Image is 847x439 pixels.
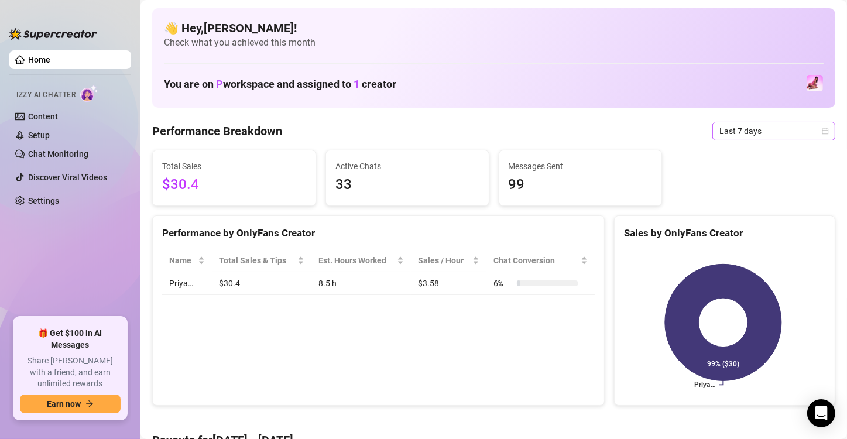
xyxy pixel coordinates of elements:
a: Discover Viral Videos [28,173,107,182]
span: 6 % [493,277,512,290]
h4: 👋 Hey, [PERSON_NAME] ! [164,20,824,36]
img: Priya [807,75,823,91]
span: 🎁 Get $100 in AI Messages [20,328,121,351]
a: Chat Monitoring [28,149,88,159]
span: Chat Conversion [493,254,578,267]
h1: You are on workspace and assigned to creator [164,78,396,91]
div: Performance by OnlyFans Creator [162,225,595,241]
th: Name [162,249,212,272]
span: Messages Sent [509,160,653,173]
h4: Performance Breakdown [152,123,282,139]
th: Chat Conversion [486,249,595,272]
span: P [216,78,223,90]
td: $3.58 [411,272,486,295]
span: 1 [354,78,359,90]
a: Setup [28,131,50,140]
span: Total Sales & Tips [219,254,294,267]
a: Content [28,112,58,121]
td: 8.5 h [311,272,411,295]
span: 99 [509,174,653,196]
span: Sales / Hour [418,254,470,267]
span: Name [169,254,196,267]
span: 33 [335,174,479,196]
th: Total Sales & Tips [212,249,311,272]
div: Open Intercom Messenger [807,399,835,427]
a: Settings [28,196,59,205]
span: Total Sales [162,160,306,173]
a: Home [28,55,50,64]
td: Priya… [162,272,212,295]
span: Izzy AI Chatter [16,90,76,101]
span: Earn now [47,399,81,409]
div: Sales by OnlyFans Creator [624,225,825,241]
span: Share [PERSON_NAME] with a friend, and earn unlimited rewards [20,355,121,390]
td: $30.4 [212,272,311,295]
text: Priya… [694,381,715,389]
img: logo-BBDzfeDw.svg [9,28,97,40]
span: arrow-right [85,400,94,408]
span: calendar [822,128,829,135]
span: $30.4 [162,174,306,196]
button: Earn nowarrow-right [20,395,121,413]
img: AI Chatter [80,85,98,102]
span: Active Chats [335,160,479,173]
span: Last 7 days [719,122,828,140]
span: Check what you achieved this month [164,36,824,49]
th: Sales / Hour [411,249,486,272]
div: Est. Hours Worked [318,254,395,267]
